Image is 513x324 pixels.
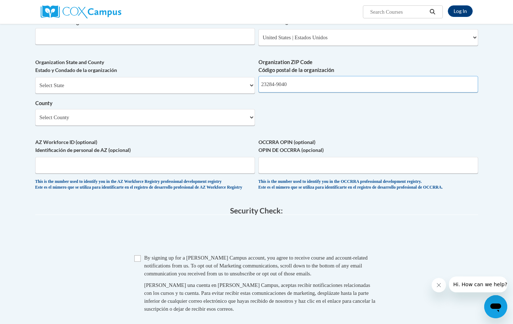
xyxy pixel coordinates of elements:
[41,5,121,18] img: Cox Campus
[432,278,446,292] iframe: Close message
[258,138,478,154] label: OCCRRA OPIN (optional) OPIN DE OCCRRA (opcional)
[258,58,478,74] label: Organization ZIP Code Código postal de la organización
[448,5,473,17] a: Log In
[369,8,427,16] input: Search Courses
[484,295,507,318] iframe: Button to launch messaging window
[35,58,255,74] label: Organization State and County Estado y Condado de la organización
[35,138,255,154] label: AZ Workforce ID (optional) Identificación de personal de AZ (opcional)
[202,222,311,250] iframe: reCAPTCHA
[35,28,255,45] input: Metadata input
[258,76,478,93] input: Metadata input
[144,282,375,312] span: [PERSON_NAME] una cuenta en [PERSON_NAME] Campus, aceptas recibir notificaciones relacionadas con...
[258,179,478,191] div: This is the number used to identify you in the OCCRRA professional development registry. Este es ...
[230,206,283,215] span: Security Check:
[449,276,507,292] iframe: Message from company
[427,8,438,16] button: Search
[35,99,255,107] label: County
[35,179,255,191] div: This is the number used to identify you in the AZ Workforce Registry professional development reg...
[144,255,368,276] span: By signing up for a [PERSON_NAME] Campus account, you agree to receive course and account-related...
